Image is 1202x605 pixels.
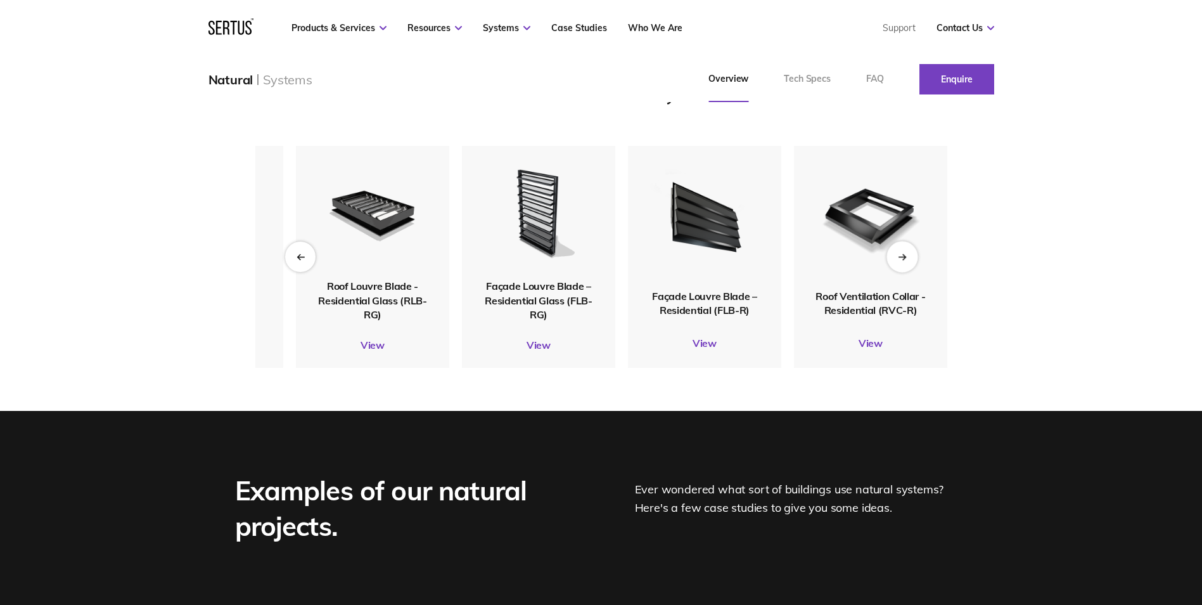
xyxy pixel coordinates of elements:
div: Next slide [886,241,917,272]
a: Enquire [919,64,994,94]
a: View [462,339,615,351]
a: Contact Us [937,22,994,34]
a: Systems [483,22,530,34]
a: Tech Specs [766,56,848,102]
a: FAQ [848,56,902,102]
a: Support [883,22,916,34]
div: Ever wondered what sort of buildings use natural systems? Here's a few case studies to give you s... [635,473,968,544]
div: Systems [263,72,312,88]
span: Roof Ventilation Collar - Residential (RVC-R) [815,289,925,316]
a: View [628,337,781,349]
div: Previous slide [285,242,316,272]
a: Who We Are [628,22,682,34]
a: View [130,337,283,349]
span: Roof Louvre Blade - Residential Glass (RLB-RG) [318,280,427,321]
a: Resources [407,22,462,34]
a: View [296,339,449,351]
span: Façade Louvre Blade – Residential (FLB-R) [652,289,757,316]
div: Examples of our natural projects. [235,473,577,544]
span: Façade Louvre Blade – Residential Glass (FLB-RG) [485,280,592,321]
a: View [794,337,947,349]
div: Natural [208,72,253,88]
a: Products & Services [291,22,387,34]
a: Case Studies [551,22,607,34]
